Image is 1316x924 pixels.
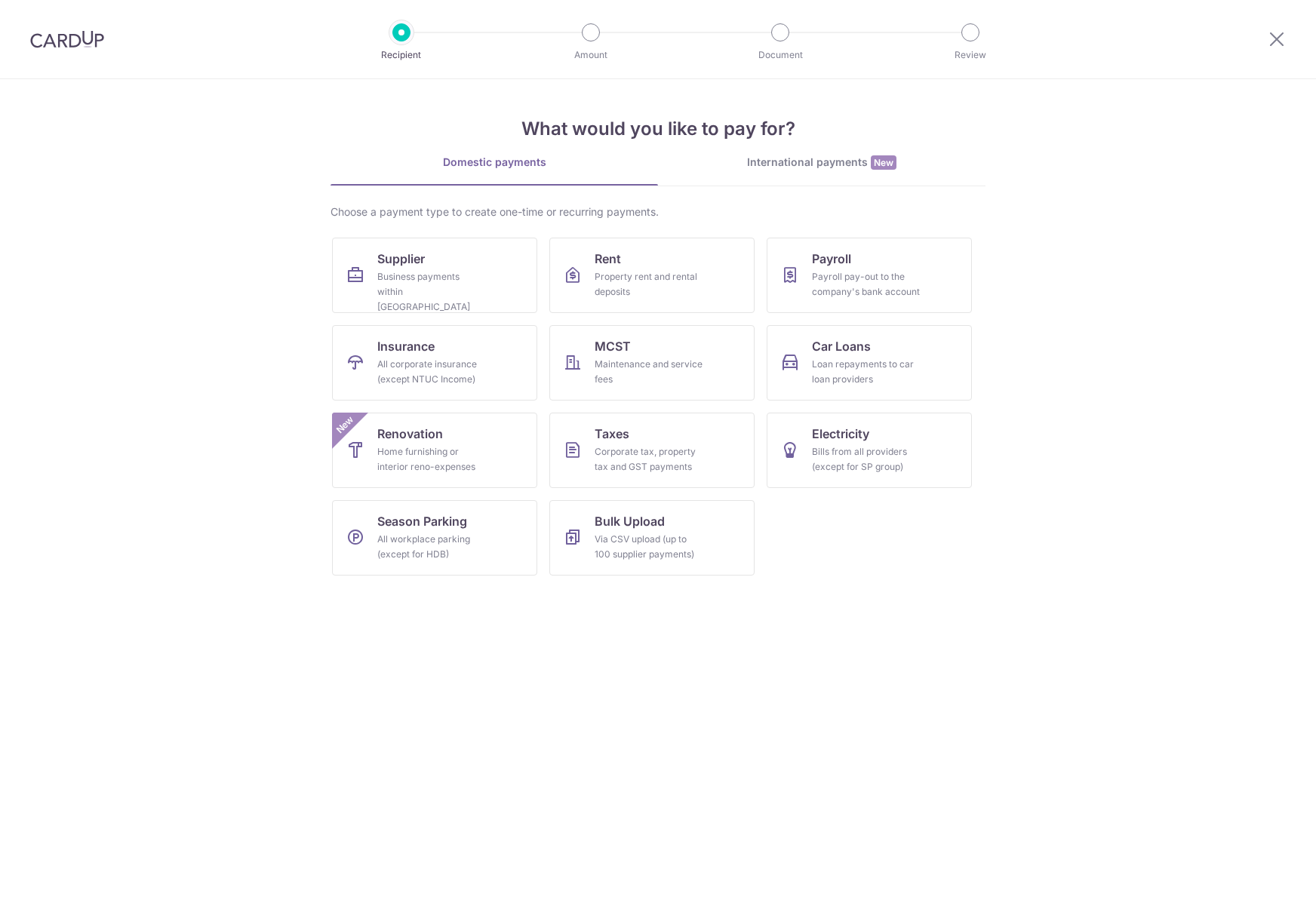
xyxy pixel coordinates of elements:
iframe: Opens a widget where you can find more information [1219,879,1301,916]
a: Bulk UploadVia CSV upload (up to 100 supplier payments) [549,500,755,576]
div: Home furnishing or interior reno-expenses [377,444,486,474]
span: Electricity [812,425,869,443]
span: Payroll [812,250,851,268]
div: All workplace parking (except for HDB) [377,532,486,562]
a: PayrollPayroll pay-out to the company's bank account [767,238,972,313]
a: InsuranceAll corporate insurance (except NTUC Income) [332,325,537,401]
p: Amount [535,48,647,63]
a: TaxesCorporate tax, property tax and GST payments [549,413,755,488]
div: All corporate insurance (except NTUC Income) [377,357,486,387]
a: ElectricityBills from all providers (except for SP group) [767,413,972,488]
div: International payments [658,155,985,170]
p: Recipient [346,48,457,63]
span: New [333,413,358,437]
span: Renovation [377,425,443,443]
div: Corporate tax, property tax and GST payments [595,444,703,474]
div: Maintenance and service fees [595,357,703,387]
span: Insurance [377,337,435,355]
a: RentProperty rent and rental deposits [549,238,755,313]
div: Bills from all providers (except for SP group) [812,444,921,474]
span: New [871,155,896,170]
img: CardUp [30,30,104,48]
h4: What would you like to pay for? [331,115,985,143]
a: SupplierBusiness payments within [GEOGRAPHIC_DATA] [332,238,537,313]
span: Season Parking [377,512,467,530]
a: RenovationHome furnishing or interior reno-expensesNew [332,413,537,488]
div: Business payments within [GEOGRAPHIC_DATA] [377,269,486,315]
div: Loan repayments to car loan providers [812,357,921,387]
span: Taxes [595,425,629,443]
span: Bulk Upload [595,512,665,530]
span: Car Loans [812,337,871,355]
a: Car LoansLoan repayments to car loan providers [767,325,972,401]
span: Rent [595,250,621,268]
div: Via CSV upload (up to 100 supplier payments) [595,532,703,562]
span: MCST [595,337,631,355]
div: Choose a payment type to create one-time or recurring payments. [331,204,985,219]
a: Season ParkingAll workplace parking (except for HDB) [332,500,537,576]
p: Document [724,48,836,63]
div: Payroll pay-out to the company's bank account [812,269,921,299]
a: MCSTMaintenance and service fees [549,325,755,401]
p: Review [915,48,1026,63]
span: Supplier [377,250,425,268]
div: Property rent and rental deposits [595,269,703,299]
div: Domestic payments [331,155,658,170]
